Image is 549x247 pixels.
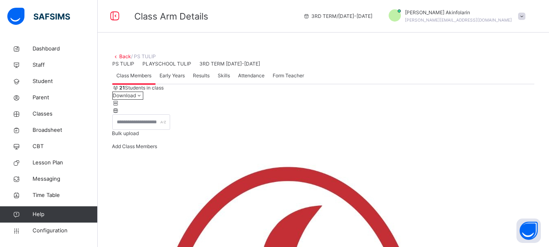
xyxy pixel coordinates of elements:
span: Broadsheet [33,126,98,134]
span: Class Members [116,72,151,79]
span: Lesson Plan [33,159,98,167]
span: session/term information [303,13,372,20]
span: Students in class [119,84,164,92]
a: Back [119,53,131,59]
span: Results [193,72,210,79]
span: Student [33,77,98,85]
span: Staff [33,61,98,69]
button: Open asap [516,219,541,243]
span: Class Arm Details [134,11,208,22]
span: Add Class Members [112,143,157,149]
span: Help [33,210,97,219]
span: Parent [33,94,98,102]
span: PS TULIP [112,61,134,67]
span: [PERSON_NAME] Akinfolarin [405,9,512,16]
div: AbiodunAkinfolarin [381,9,529,24]
span: Classes [33,110,98,118]
span: Form Teacher [273,72,304,79]
span: Time Table [33,191,98,199]
span: Early Years [160,72,185,79]
span: Bulk upload [112,130,139,136]
b: 21 [119,85,125,91]
span: Skills [218,72,230,79]
span: / PS TULIP [131,53,156,59]
span: CBT [33,142,98,151]
img: safsims [7,8,70,25]
span: PLAYSCHOOL TULIP [142,61,191,67]
span: [PERSON_NAME][EMAIL_ADDRESS][DOMAIN_NAME] [405,17,512,22]
span: 3RD TERM [DATE]-[DATE] [199,61,260,67]
span: Dashboard [33,45,98,53]
span: Messaging [33,175,98,183]
span: Attendance [238,72,265,79]
span: Configuration [33,227,97,235]
span: Download [113,92,136,98]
